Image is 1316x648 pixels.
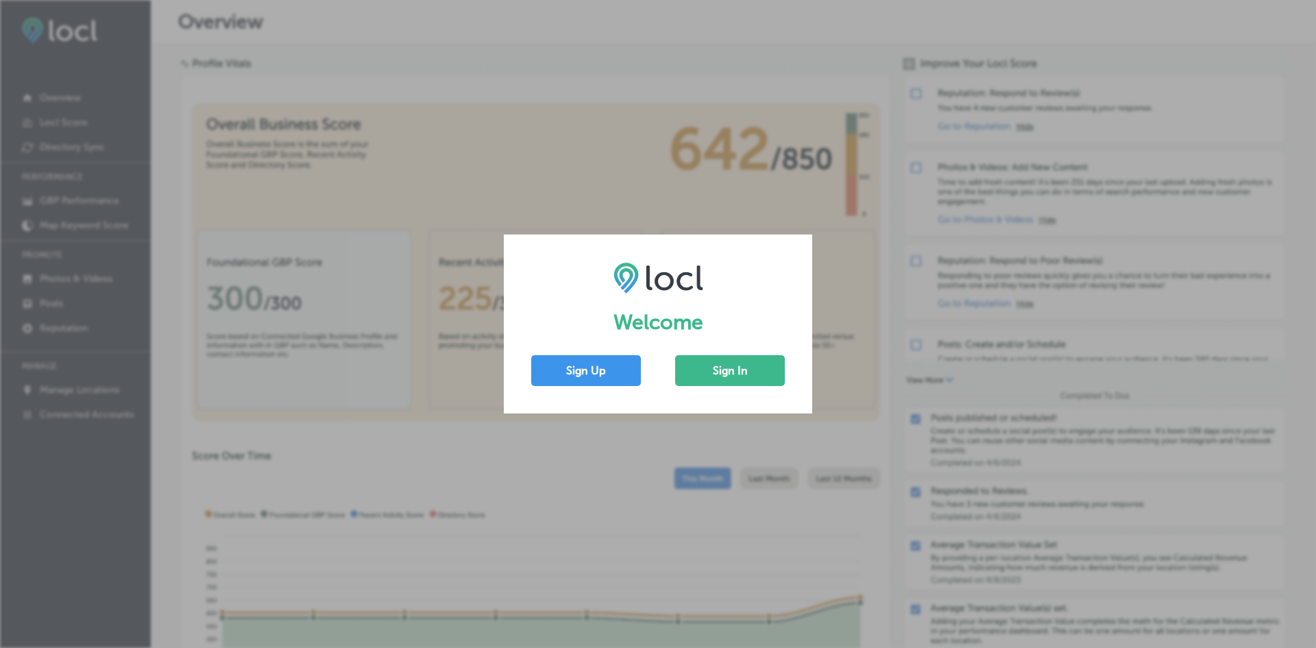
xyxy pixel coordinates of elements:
[531,355,641,386] button: Sign Up
[675,355,785,386] button: Sign In
[531,310,785,335] h1: Welcome
[613,262,703,293] img: LOCL logo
